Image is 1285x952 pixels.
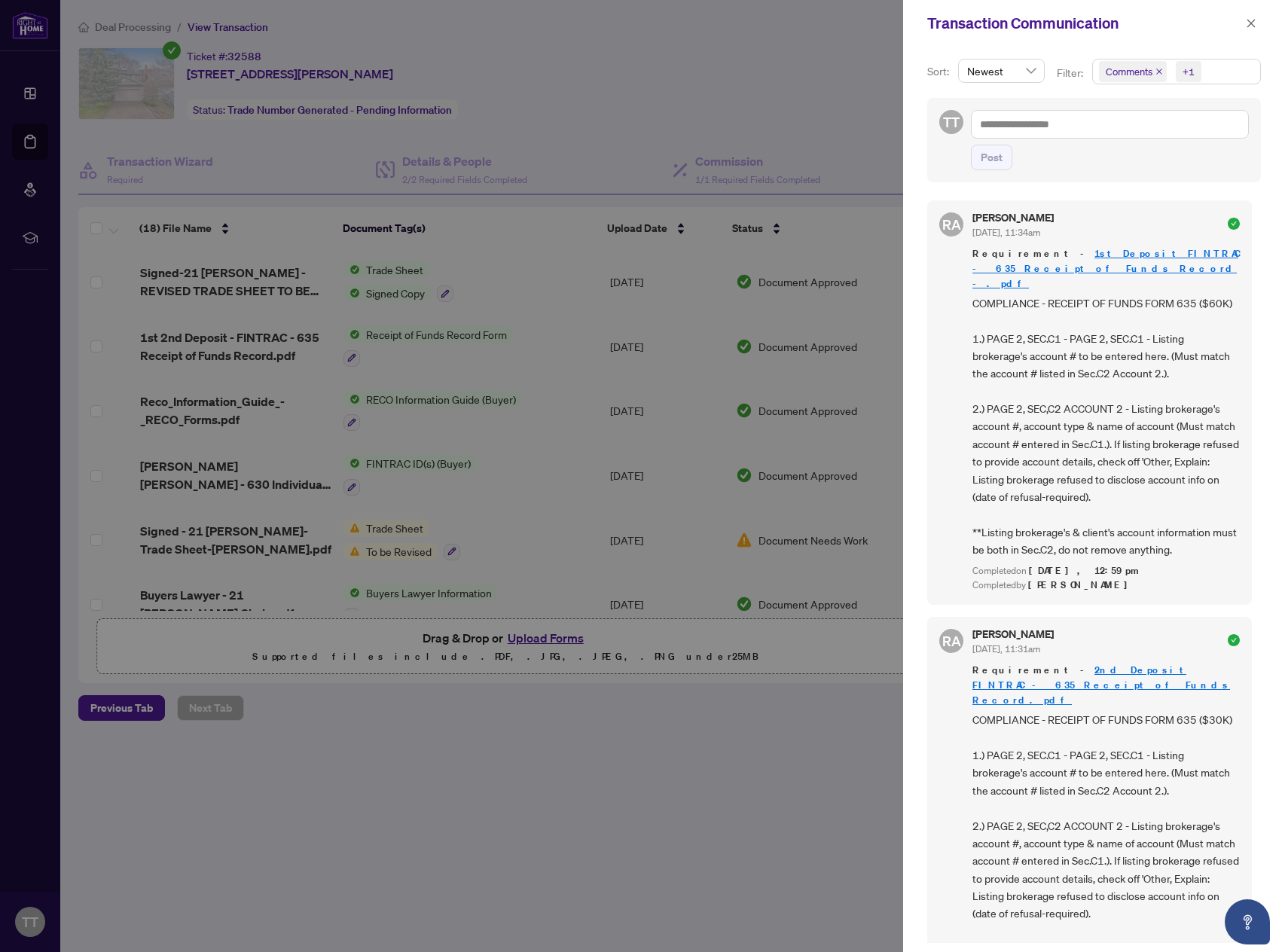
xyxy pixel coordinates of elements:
[967,59,1036,82] span: Newest
[942,630,961,651] span: RA
[972,227,1040,238] span: [DATE], 11:34am
[942,214,961,235] span: RA
[1099,61,1167,82] span: Comments
[1183,64,1195,79] div: +1
[972,643,1040,654] span: [DATE], 11:31am
[1228,634,1240,646] span: check-circle
[972,246,1240,291] span: Requirement -
[927,63,952,80] p: Sort:
[1029,564,1141,577] span: [DATE], 12:59pm
[972,664,1230,706] a: 2nd Deposit FINTRAC - 635 Receipt of Funds Record.pdf
[972,578,1240,593] div: Completed by
[972,212,1054,223] h5: [PERSON_NAME]
[1057,65,1085,81] p: Filter:
[1228,218,1240,230] span: check-circle
[1028,578,1136,591] span: [PERSON_NAME]
[1155,68,1163,75] span: close
[972,247,1238,290] a: 1st Deposit FINTRAC - 635 Receipt of Funds Record -.pdf
[972,663,1240,708] span: Requirement -
[972,294,1240,559] span: COMPLIANCE - RECEIPT OF FUNDS FORM 635 ($60K) 1.) PAGE 2, SEC.C1 - PAGE 2, SEC.C1 - Listing broke...
[1225,899,1270,944] button: Open asap
[971,145,1012,170] button: Post
[972,564,1240,578] div: Completed on
[927,12,1241,35] div: Transaction Communication
[1246,18,1256,29] span: close
[943,111,960,133] span: TT
[972,629,1054,639] h5: [PERSON_NAME]
[1106,64,1152,79] span: Comments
